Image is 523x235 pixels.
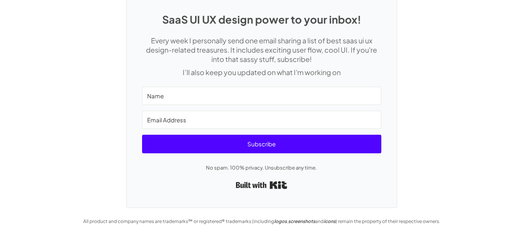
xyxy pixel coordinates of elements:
[142,163,381,172] p: No spam. 100% privacy. Unsubscribe any time.
[324,218,336,224] em: icons
[142,13,381,26] h1: SaaS UI UX design power to your inbox!
[236,178,287,192] a: Built with Kit
[274,218,287,224] em: logos
[142,111,381,129] input: Email Address
[80,217,444,226] div: All product and company names are trademarks™ or registered® trademarks (including , and ) remain...
[142,68,381,77] p: I’ll also keep you updated on what I'm working on
[142,87,381,105] input: Name
[288,218,315,224] em: screenshots
[142,36,381,64] p: Every week I personally send one email sharing a list of best saas ui ux design-related treasures...
[142,135,381,153] button: Subscribe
